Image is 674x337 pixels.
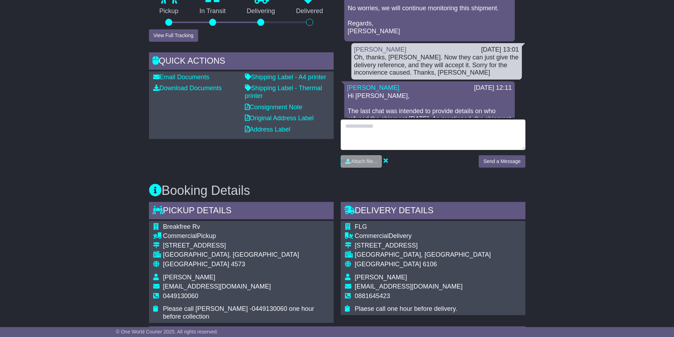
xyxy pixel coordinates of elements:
[231,261,245,268] span: 4573
[355,261,421,268] span: [GEOGRAPHIC_DATA]
[163,292,198,300] span: 0449130060
[355,223,367,230] span: FLG
[163,242,329,250] div: [STREET_ADDRESS]
[354,46,407,53] a: [PERSON_NAME]
[355,274,407,281] span: [PERSON_NAME]
[341,202,525,221] div: Delivery Details
[149,52,334,71] div: Quick Actions
[355,305,457,312] span: Plaese call one hour before delivery.
[163,251,329,259] div: [GEOGRAPHIC_DATA], [GEOGRAPHIC_DATA]
[355,251,491,259] div: [GEOGRAPHIC_DATA], [GEOGRAPHIC_DATA]
[163,232,197,239] span: Commercial
[149,184,525,198] h3: Booking Details
[153,74,209,81] a: Email Documents
[354,54,519,77] div: Oh, thanks, [PERSON_NAME]. Now they can just give the delivery reference, and they will accept it...
[163,305,314,320] span: Please call [PERSON_NAME] -0449130060 one hour before collection
[116,329,218,335] span: © One World Courier 2025. All rights reserved.
[355,283,463,290] span: [EMAIL_ADDRESS][DOMAIN_NAME]
[355,242,491,250] div: [STREET_ADDRESS]
[355,292,390,300] span: 0881645423
[245,126,290,133] a: Address Label
[355,232,389,239] span: Commercial
[347,84,399,91] a: [PERSON_NAME]
[189,7,236,15] p: In Transit
[286,7,334,15] p: Delivered
[245,104,303,111] a: Consignment Note
[149,29,198,42] button: View Full Tracking
[236,7,286,15] p: Delivering
[149,7,189,15] p: Pickup
[479,155,525,168] button: Send a Message
[423,261,437,268] span: 6106
[355,232,491,240] div: Delivery
[474,84,512,92] div: [DATE] 12:11
[163,261,229,268] span: [GEOGRAPHIC_DATA]
[163,232,329,240] div: Pickup
[163,283,271,290] span: [EMAIL_ADDRESS][DOMAIN_NAME]
[153,85,222,92] a: Download Documents
[163,274,215,281] span: [PERSON_NAME]
[348,92,511,169] p: Hi [PERSON_NAME], The last chat was intended to provide details on who refused the shipment [DATE...
[245,74,326,81] a: Shipping Label - A4 printer
[163,223,200,230] span: Breakfree Rv
[149,202,334,221] div: Pickup Details
[245,115,314,122] a: Original Address Label
[245,85,322,99] a: Shipping Label - Thermal printer
[481,46,519,54] div: [DATE] 13:01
